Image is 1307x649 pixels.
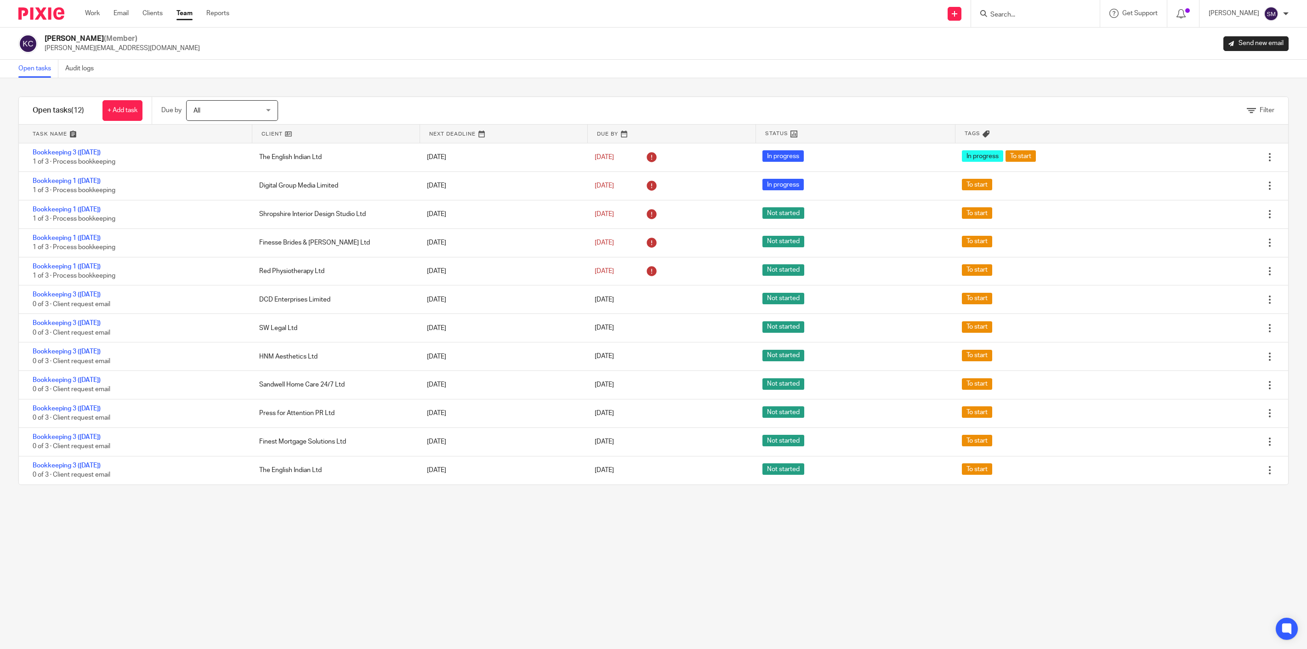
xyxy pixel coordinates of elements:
span: Not started [762,207,804,219]
span: Not started [762,350,804,361]
span: In progress [962,150,1003,162]
span: Tags [965,130,980,137]
span: To start [962,350,992,361]
h1: Open tasks [33,106,84,115]
div: [DATE] [418,148,585,166]
a: Bookkeeping 3 ([DATE]) [33,348,101,355]
span: To start [962,179,992,190]
span: Not started [762,321,804,333]
div: HNM Aesthetics Ltd [250,347,418,366]
span: 1 of 3 · Process bookkeeping [33,159,115,165]
a: Audit logs [65,60,101,78]
span: 0 of 3 · Client request email [33,472,110,478]
div: [DATE] [418,233,585,252]
span: [DATE] [595,467,614,473]
div: [DATE] [418,176,585,195]
span: To start [962,321,992,333]
span: To start [962,435,992,446]
span: 0 of 3 · Client request email [33,415,110,421]
span: [DATE] [595,211,614,217]
a: Bookkeeping 1 ([DATE]) [33,235,101,241]
span: To start [1006,150,1036,162]
span: 0 of 3 · Client request email [33,443,110,450]
div: [DATE] [418,433,585,451]
a: Bookkeeping 3 ([DATE]) [33,434,101,440]
span: Not started [762,406,804,418]
span: (Member) [104,35,137,42]
a: Bookkeeping 3 ([DATE]) [33,462,101,469]
div: Sandwell Home Care 24/7 Ltd [250,376,418,394]
span: To start [962,207,992,219]
span: 1 of 3 · Process bookkeeping [33,216,115,222]
span: [DATE] [595,438,614,445]
div: Press for Attention PR Ltd [250,404,418,422]
span: Get Support [1122,10,1158,17]
div: The English Indian Ltd [250,461,418,479]
a: Email [114,9,129,18]
span: In progress [762,150,804,162]
p: [PERSON_NAME][EMAIL_ADDRESS][DOMAIN_NAME] [45,44,200,53]
span: [DATE] [595,154,614,160]
span: 0 of 3 · Client request email [33,301,110,307]
img: svg%3E [1264,6,1279,21]
span: [DATE] [595,353,614,360]
span: (12) [71,107,84,114]
p: Due by [161,106,182,115]
div: Shropshire Interior Design Studio Ltd [250,205,418,223]
a: Bookkeeping 3 ([DATE]) [33,320,101,326]
span: To start [962,378,992,390]
span: [DATE] [595,268,614,274]
span: Filter [1260,107,1274,114]
a: Team [176,9,193,18]
div: [DATE] [418,404,585,422]
span: [DATE] [595,182,614,189]
div: [DATE] [418,290,585,309]
span: To start [962,293,992,304]
span: 1 of 3 · Process bookkeeping [33,273,115,279]
a: Clients [142,9,163,18]
span: [DATE] [595,296,614,303]
input: Search [989,11,1072,19]
a: Send new email [1223,36,1289,51]
a: Bookkeeping 1 ([DATE]) [33,263,101,270]
div: SW Legal Ltd [250,319,418,337]
div: [DATE] [418,319,585,337]
a: Reports [206,9,229,18]
h2: [PERSON_NAME] [45,34,200,44]
span: [DATE] [595,325,614,331]
a: Bookkeeping 3 ([DATE]) [33,149,101,156]
span: Not started [762,378,804,390]
span: [DATE] [595,410,614,416]
span: To start [962,406,992,418]
div: Finesse Brides & [PERSON_NAME] Ltd [250,233,418,252]
span: To start [962,236,992,247]
a: Open tasks [18,60,58,78]
span: All [193,108,200,114]
a: Bookkeeping 1 ([DATE]) [33,178,101,184]
span: Status [765,130,788,137]
span: To start [962,463,992,475]
div: [DATE] [418,347,585,366]
span: [DATE] [595,239,614,246]
div: [DATE] [418,205,585,223]
p: [PERSON_NAME] [1209,9,1259,18]
span: Not started [762,236,804,247]
a: Bookkeeping 3 ([DATE]) [33,377,101,383]
span: 1 of 3 · Process bookkeeping [33,244,115,250]
span: 0 of 3 · Client request email [33,358,110,364]
a: Bookkeeping 3 ([DATE]) [33,405,101,412]
div: Finest Mortgage Solutions Ltd [250,433,418,451]
img: Pixie [18,7,64,20]
div: [DATE] [418,376,585,394]
span: 1 of 3 · Process bookkeeping [33,187,115,194]
a: Work [85,9,100,18]
a: + Add task [102,100,142,121]
span: 0 of 3 · Client request email [33,330,110,336]
div: Digital Group Media Limited [250,176,418,195]
span: 0 of 3 · Client request email [33,387,110,393]
span: Not started [762,463,804,475]
img: svg%3E [18,34,38,53]
a: Bookkeeping 3 ([DATE]) [33,291,101,298]
div: [DATE] [418,461,585,479]
span: Not started [762,264,804,276]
